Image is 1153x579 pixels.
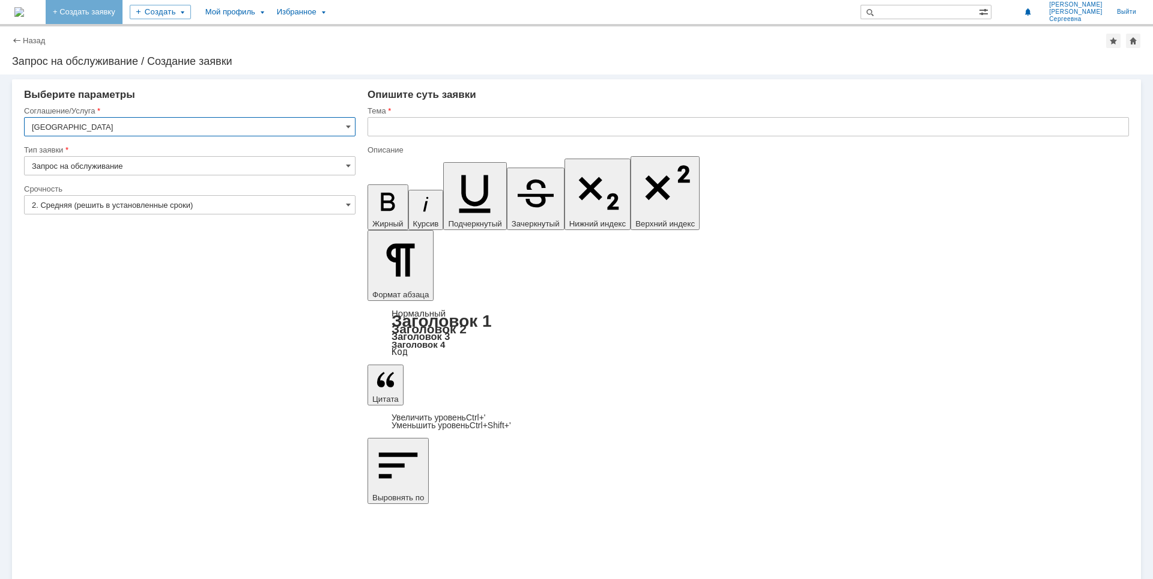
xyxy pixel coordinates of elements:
div: Срочность [24,185,353,193]
div: Описание [368,146,1127,154]
a: Заголовок 1 [392,312,492,330]
a: Заголовок 2 [392,322,467,336]
div: Цитата [368,414,1129,429]
div: Сделать домашней страницей [1126,34,1140,48]
span: Подчеркнутый [448,219,501,228]
div: Тип заявки [24,146,353,154]
div: Создать [130,5,191,19]
a: Код [392,347,408,357]
span: Расширенный поиск [979,5,991,17]
a: Нормальный [392,308,446,318]
button: Зачеркнутый [507,168,564,230]
span: Формат абзаца [372,290,429,299]
span: Курсив [413,219,439,228]
span: Выровнять по [372,493,424,502]
div: Соглашение/Услуга [24,107,353,115]
button: Формат абзаца [368,230,434,301]
div: Добавить в избранное [1106,34,1121,48]
button: Подчеркнутый [443,162,506,230]
div: Запрос на обслуживание / Создание заявки [12,55,1141,67]
span: Выберите параметры [24,89,135,100]
img: logo [14,7,24,17]
span: Сергеевна [1049,16,1103,23]
span: Верхний индекс [635,219,695,228]
button: Верхний индекс [631,156,700,230]
button: Цитата [368,365,404,405]
span: [PERSON_NAME] [1049,8,1103,16]
a: Decrease [392,420,511,430]
span: Ctrl+' [466,413,486,422]
span: Жирный [372,219,404,228]
span: Ctrl+Shift+' [470,420,511,430]
button: Жирный [368,184,408,230]
span: [PERSON_NAME] [1049,1,1103,8]
a: Назад [23,36,45,45]
span: Зачеркнутый [512,219,560,228]
a: Заголовок 3 [392,331,450,342]
span: Нижний индекс [569,219,626,228]
div: Формат абзаца [368,309,1129,356]
a: Заголовок 4 [392,339,445,350]
button: Выровнять по [368,438,429,504]
div: Тема [368,107,1127,115]
button: Нижний индекс [564,159,631,230]
span: Опишите суть заявки [368,89,476,100]
a: Перейти на домашнюю страницу [14,7,24,17]
span: Цитата [372,395,399,404]
a: Increase [392,413,486,422]
button: Курсив [408,190,444,230]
